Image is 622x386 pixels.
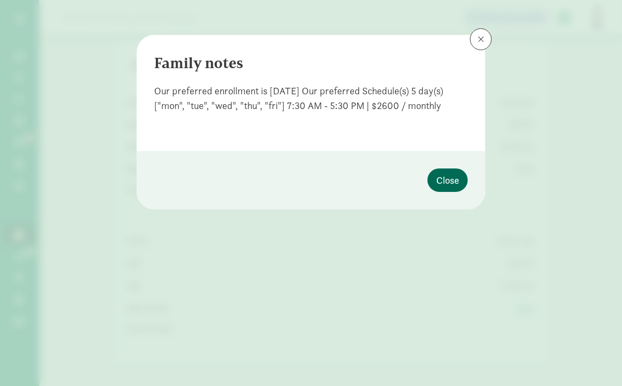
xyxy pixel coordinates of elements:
span: Close [436,173,459,188]
button: Close [428,168,468,192]
div: Family notes [154,52,468,75]
div: Our preferred enrollment is [DATE] Our preferred Schedule(s) 5 day(s) ["mon", "tue", "wed", "thu"... [154,83,468,113]
iframe: Chat Widget [568,334,622,386]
